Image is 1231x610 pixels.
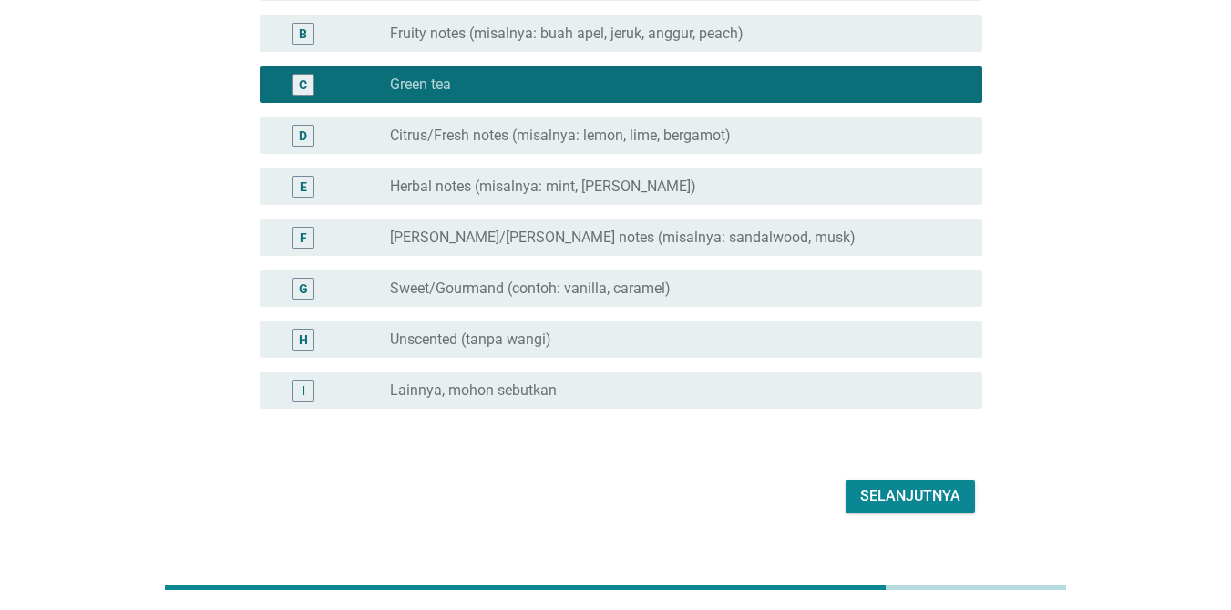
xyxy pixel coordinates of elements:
label: Lainnya, mohon sebutkan [390,381,557,400]
div: D [299,126,307,145]
label: Citrus/Fresh notes (misalnya: lemon, lime, bergamot) [390,127,731,145]
div: E [300,177,307,196]
div: B [299,24,307,43]
label: Herbal notes (misalnya: mint, [PERSON_NAME]) [390,178,696,196]
label: Unscented (tanpa wangi) [390,330,551,349]
div: I [302,381,305,400]
label: Fruity notes (misalnya: buah apel, jeruk, anggur, peach) [390,25,744,43]
div: F [300,228,307,247]
div: G [299,279,308,298]
div: Selanjutnya [860,485,960,507]
div: H [299,330,308,349]
label: [PERSON_NAME]/[PERSON_NAME] notes (misalnya: sandalwood, musk) [390,229,856,247]
label: Green tea [390,76,451,94]
button: Selanjutnya [846,480,975,513]
div: C [299,75,307,94]
label: Sweet/Gourmand (contoh: vanilla, caramel) [390,280,671,298]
